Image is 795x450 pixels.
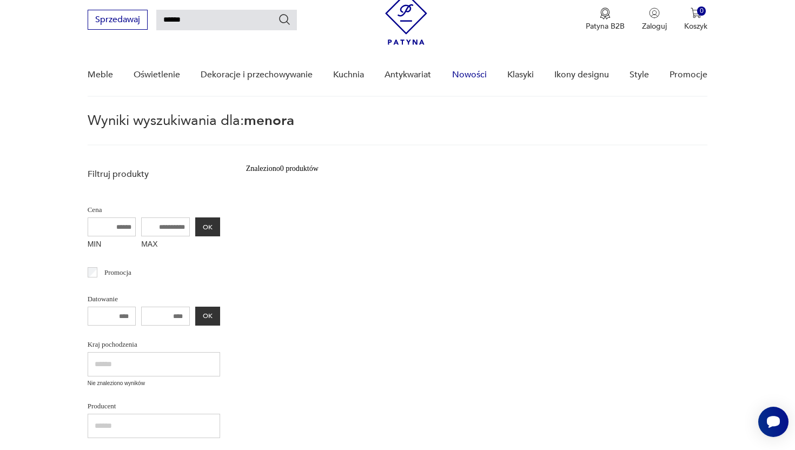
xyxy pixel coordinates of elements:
p: Promocja [104,267,131,279]
img: Ikona koszyka [691,8,701,18]
button: Szukaj [278,13,291,26]
a: Oświetlenie [134,54,180,96]
p: Nie znaleziono wyników [88,379,220,388]
button: Patyna B2B [586,8,625,31]
p: Cena [88,204,220,216]
p: Zaloguj [642,21,667,31]
a: Ikony designu [554,54,609,96]
p: Filtruj produkty [88,168,220,180]
button: Zaloguj [642,8,667,31]
a: Promocje [670,54,707,96]
img: Ikonka użytkownika [649,8,660,18]
a: Ikona medaluPatyna B2B [586,8,625,31]
a: Dekoracje i przechowywanie [201,54,313,96]
a: Nowości [452,54,487,96]
button: OK [195,217,220,236]
a: Kuchnia [333,54,364,96]
a: Sprzedawaj [88,17,148,24]
a: Style [630,54,649,96]
iframe: Smartsupp widget button [758,407,789,437]
button: Sprzedawaj [88,10,148,30]
p: Datowanie [88,293,220,305]
a: Antykwariat [385,54,431,96]
label: MAX [141,236,190,254]
button: OK [195,307,220,326]
p: Koszyk [684,21,707,31]
p: Kraj pochodzenia [88,339,220,350]
label: MIN [88,236,136,254]
span: menora [244,111,294,130]
div: Znaleziono 0 produktów [246,163,319,175]
p: Wyniki wyszukiwania dla: [88,114,708,145]
a: Klasyki [507,54,534,96]
p: Patyna B2B [586,21,625,31]
p: Producent [88,400,220,412]
a: Meble [88,54,113,96]
div: 0 [697,6,706,16]
img: Ikona medalu [600,8,611,19]
button: 0Koszyk [684,8,707,31]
